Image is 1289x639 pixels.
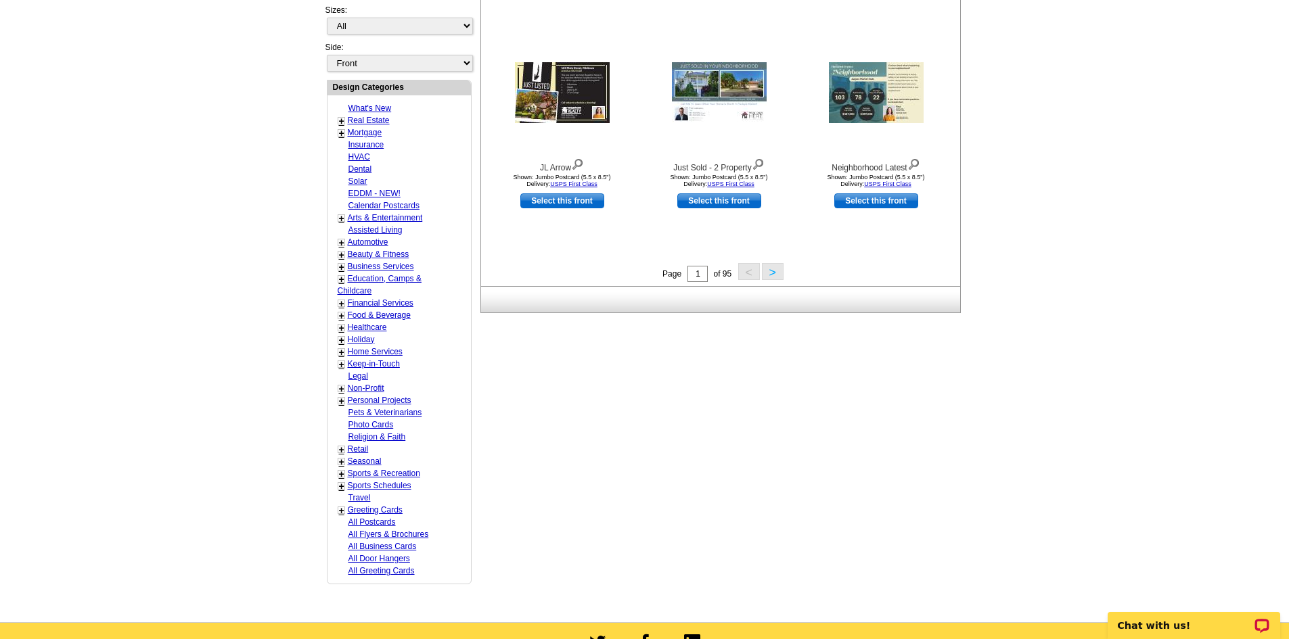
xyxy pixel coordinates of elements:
[348,554,410,563] a: All Door Hangers
[339,298,344,309] a: +
[802,174,951,187] div: Shown: Jumbo Postcard (5.5 x 8.5") Delivery:
[834,193,918,208] a: use this design
[348,262,414,271] a: Business Services
[348,383,384,393] a: Non-Profit
[802,156,951,174] div: Neighborhood Latest
[645,156,794,174] div: Just Sold - 2 Property
[662,269,681,279] span: Page
[488,156,637,174] div: JL Arrow
[339,128,344,139] a: +
[348,213,423,222] a: Arts & Entertainment
[348,456,382,466] a: Seasonal
[338,274,422,295] a: Education, Camps & Childcare
[348,201,420,210] a: Calendar Postcards
[348,323,387,332] a: Healthcare
[348,371,368,381] a: Legal
[907,156,920,170] img: view design details
[707,181,754,187] a: USPS First Class
[348,310,411,320] a: Food & Beverage
[677,193,761,208] a: use this design
[339,396,344,406] a: +
[348,237,388,247] a: Automotive
[339,274,344,285] a: +
[515,62,610,123] img: JL Arrow
[325,4,472,41] div: Sizes:
[348,469,420,478] a: Sports & Recreation
[339,250,344,260] a: +
[829,62,924,123] img: Neighborhood Latest
[348,250,409,259] a: Beauty & Fitness
[339,347,344,358] a: +
[348,542,417,551] a: All Business Cards
[645,174,794,187] div: Shown: Jumbo Postcard (5.5 x 8.5") Delivery:
[348,493,371,502] a: Travel
[348,116,390,125] a: Real Estate
[752,156,765,170] img: view design details
[348,396,411,405] a: Personal Projects
[339,237,344,248] a: +
[571,156,584,170] img: view design details
[339,116,344,126] a: +
[348,225,403,235] a: Assisted Living
[348,164,372,174] a: Dental
[488,174,637,187] div: Shown: Jumbo Postcard (5.5 x 8.5") Delivery:
[348,103,392,113] a: What's New
[348,444,369,454] a: Retail
[339,335,344,346] a: +
[348,408,422,417] a: Pets & Veterinarians
[339,444,344,455] a: +
[864,181,911,187] a: USPS First Class
[339,310,344,321] a: +
[339,481,344,492] a: +
[339,456,344,467] a: +
[339,323,344,333] a: +
[348,359,400,369] a: Keep-in-Touch
[348,335,375,344] a: Holiday
[762,263,784,280] button: >
[520,193,604,208] a: use this design
[348,529,429,539] a: All Flyers & Brochures
[348,152,370,162] a: HVAC
[327,80,471,93] div: Design Categories
[348,176,367,186] a: Solar
[339,505,344,516] a: +
[348,347,403,356] a: Home Services
[672,62,767,123] img: Just Sold - 2 Property
[348,517,396,527] a: All Postcards
[348,420,394,429] a: Photo Cards
[348,298,413,308] a: Financial Services
[339,359,344,370] a: +
[339,469,344,479] a: +
[550,181,597,187] a: USPS First Class
[348,481,411,490] a: Sports Schedules
[339,383,344,394] a: +
[325,41,472,73] div: Side:
[339,213,344,224] a: +
[348,140,384,149] a: Insurance
[348,566,415,575] a: All Greeting Cards
[348,432,406,442] a: Religion & Faith
[348,505,403,515] a: Greeting Cards
[348,128,382,137] a: Mortgage
[1099,596,1289,639] iframe: LiveChat chat widget
[713,269,731,279] span: of 95
[738,263,760,280] button: <
[339,262,344,273] a: +
[348,189,401,198] a: EDDM - NEW!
